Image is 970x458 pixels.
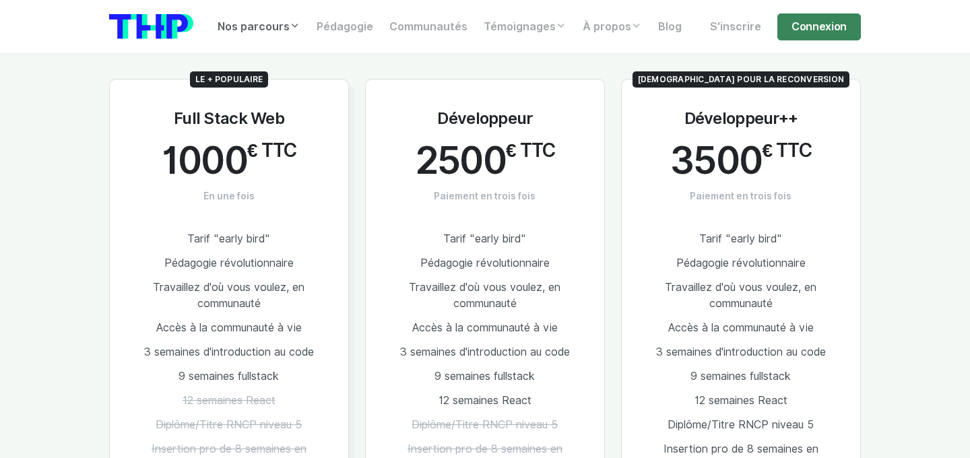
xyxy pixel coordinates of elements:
span: Travaillez d'où vous voulez, en communauté [665,281,816,310]
span: 9 semaines fullstack [434,370,535,383]
span: Paiement en trois fois [434,189,536,203]
span: € TTC [762,139,811,162]
span: Tarif "early bird" [443,232,526,245]
span: En une fois [203,189,255,203]
span: 3500 [670,139,762,181]
span: 12 semaines React [439,394,531,407]
h3: Développeur++ [684,109,798,129]
span: Paiement en trois fois [690,189,791,203]
span: 3 semaines d'introduction au code [400,346,570,358]
span: Tarif "early bird" [699,232,782,245]
span: Travaillez d'où vous voulez, en communauté [153,281,304,310]
h3: Full Stack Web [174,109,284,129]
span: Pédagogie révolutionnaire [164,257,294,269]
span: € TTC [247,139,296,162]
span: 2500 [415,139,506,181]
span: 9 semaines fullstack [690,370,791,383]
a: Blog [650,13,690,40]
a: À propos [575,13,650,40]
span: € TTC [506,139,555,162]
span: Pédagogie révolutionnaire [420,257,550,269]
a: Communautés [381,13,476,40]
span: Tarif "early bird" [187,232,270,245]
span: 12 semaines React [183,394,276,407]
span: Diplôme/Titre RNCP niveau 5 [156,418,302,431]
span: Pédagogie révolutionnaire [676,257,806,269]
a: Pédagogie [309,13,381,40]
span: 1000 [162,139,247,181]
a: S'inscrire [702,13,769,40]
span: Travaillez d'où vous voulez, en communauté [409,281,560,310]
a: Connexion [777,13,861,40]
span: Accès à la communauté à vie [156,321,302,334]
span: 3 semaines d'introduction au code [656,346,826,358]
span: Accès à la communauté à vie [668,321,814,334]
span: [DEMOGRAPHIC_DATA] pour la reconversion [633,71,849,88]
span: Diplôme/Titre RNCP niveau 5 [412,418,558,431]
span: Diplôme/Titre RNCP niveau 5 [668,418,814,431]
span: Le + populaire [190,71,268,88]
span: Accès à la communauté à vie [412,321,558,334]
img: logo [109,14,193,39]
span: 9 semaines fullstack [179,370,279,383]
a: Témoignages [476,13,575,40]
a: Nos parcours [209,13,309,40]
h3: Développeur [437,109,532,129]
span: 12 semaines React [694,394,787,407]
span: 3 semaines d'introduction au code [144,346,314,358]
